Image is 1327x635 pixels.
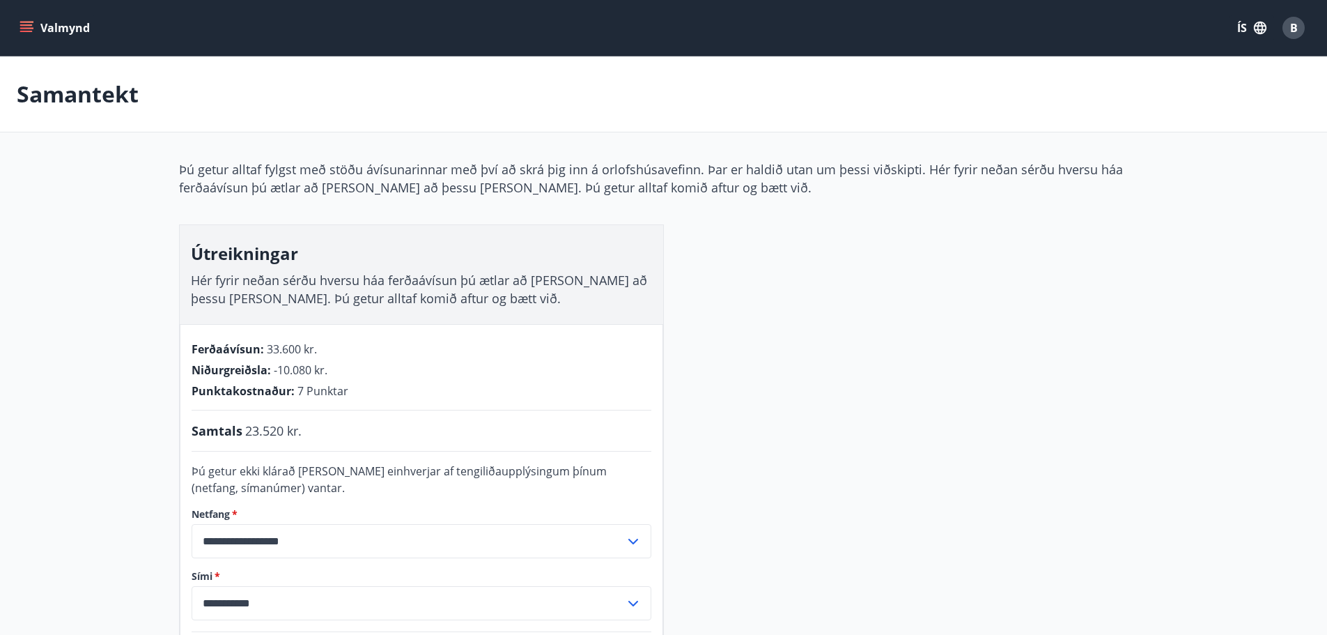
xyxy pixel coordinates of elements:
span: 7 Punktar [297,383,348,399]
h3: Útreikningar [191,242,652,266]
button: ÍS [1229,15,1274,40]
span: Hér fyrir neðan sérðu hversu háa ferðaávísun þú ætlar að [PERSON_NAME] að þessu [PERSON_NAME]. Þú... [191,272,647,307]
span: Samtals [192,422,242,440]
span: 33.600 kr. [267,342,317,357]
button: B [1277,11,1310,45]
label: Netfang [192,507,651,521]
label: Sími [192,569,651,583]
span: B [1290,20,1298,36]
p: Þú getur alltaf fylgst með stöðu ávísunarinnar með því að skrá þig inn á orlofshúsavefinn. Þar er... [179,160,1149,197]
span: Punktakostnaður : [192,383,295,399]
button: menu [17,15,95,40]
span: 23.520 kr. [245,422,302,440]
span: Niðurgreiðsla : [192,362,271,378]
span: -10.080 kr. [274,362,327,378]
span: Þú getur ekki klárað [PERSON_NAME] einhverjar af tengiliðaupplýsingum þínum (netfang, símanúmer) ... [192,464,607,496]
span: Ferðaávísun : [192,342,264,357]
p: Samantekt [17,79,139,109]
